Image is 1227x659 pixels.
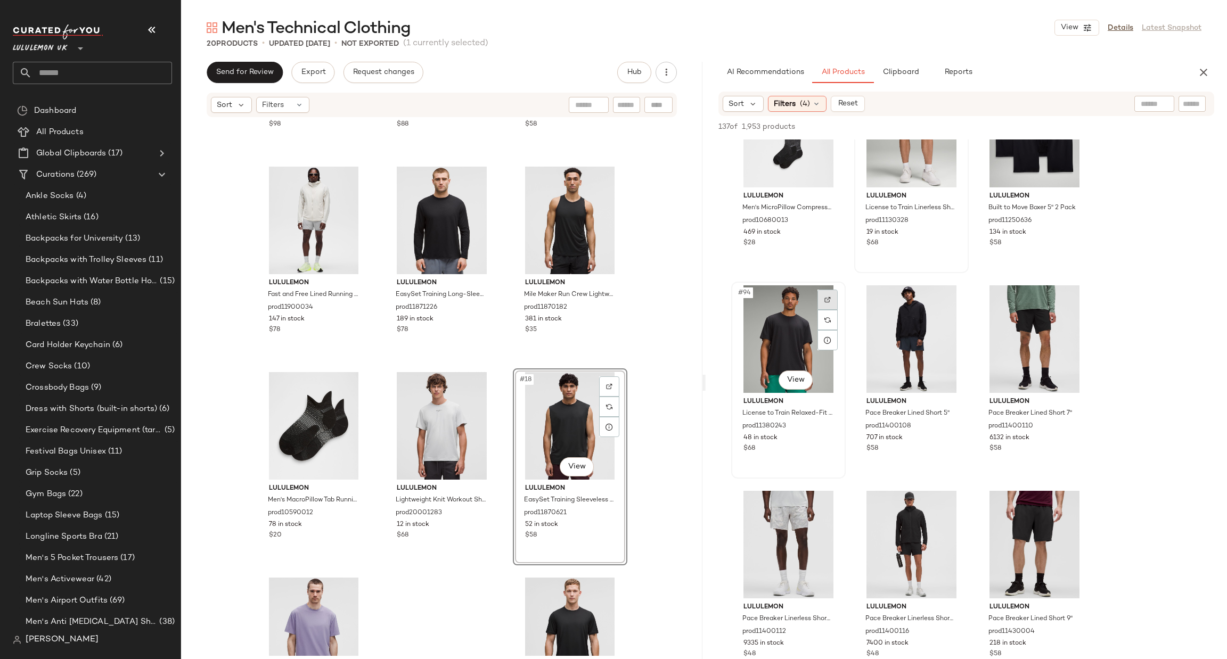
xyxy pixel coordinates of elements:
[262,100,284,111] span: Filters
[269,484,359,493] span: lululemon
[627,68,642,77] span: Hub
[524,508,567,518] span: prod11870621
[26,552,118,564] span: Men's 5 Pocket Trousers
[269,325,280,335] span: $78
[1054,20,1099,36] button: View
[397,325,408,335] span: $78
[13,636,21,644] img: svg%3e
[36,147,106,160] span: Global Clipboards
[735,491,842,598] img: LM7B81S_070732_1
[269,38,330,50] p: updated [DATE]
[34,105,76,117] span: Dashboard
[606,403,612,410] img: svg%3e
[821,68,865,77] span: All Products
[743,397,833,407] span: lululemon
[397,531,408,540] span: $68
[397,120,408,129] span: $88
[865,627,909,637] span: prod11400116
[988,216,1032,226] span: prod11250636
[207,22,217,33] img: svg%3e
[866,444,878,454] span: $58
[269,315,305,324] span: 147 in stock
[989,192,1079,201] span: lululemon
[26,467,68,479] span: Grip Socks
[726,68,804,77] span: AI Recommendations
[742,121,795,133] span: 1,953 products
[36,126,84,138] span: All Products
[525,315,562,324] span: 381 in stock
[396,303,437,312] span: prod11871226
[106,446,122,458] span: (11)
[72,360,90,373] span: (10)
[743,649,756,659] span: $48
[397,315,433,324] span: 189 in stock
[74,190,86,202] span: (4)
[743,238,755,248] span: $28
[831,96,865,112] button: Reset
[157,616,175,628] span: (38)
[36,169,75,181] span: Curations
[207,38,258,50] div: Products
[988,627,1035,637] span: prod11430004
[268,496,358,505] span: Men's MacroPillow Tab Running Socks Medium Cushioning
[397,484,487,493] span: lululemon
[865,422,911,431] span: prod11400108
[343,62,423,83] button: Request changes
[743,433,778,443] span: 48 in stock
[742,409,832,418] span: License to Train Relaxed-Fit Short-Sleeve Shirt
[743,228,781,237] span: 469 in stock
[26,573,94,586] span: Men's Activewear
[26,254,146,266] span: Backpacks with Trolley Sleeves
[606,383,612,390] img: svg%3e
[26,211,81,224] span: Athletic Skirts
[743,639,784,648] span: 9335 in stock
[743,444,755,454] span: $68
[26,275,158,287] span: Backpacks with Water Bottle Holder
[207,62,283,83] button: Send for Review
[146,254,163,266] span: (11)
[729,98,744,110] span: Sort
[866,433,903,443] span: 707 in stock
[866,238,878,248] span: $68
[13,24,103,39] img: cfy_white_logo.C9jOOHJF.svg
[524,496,614,505] span: EasySet Training Sleeveless Shirt
[568,463,586,471] span: View
[26,616,157,628] span: Men's Anti [MEDICAL_DATA] Shorts
[103,509,120,522] span: (15)
[26,595,108,607] span: Men's Airport Outfits
[397,520,429,530] span: 12 in stock
[216,68,274,77] span: Send for Review
[260,167,367,274] img: LM7BSIS_033928_1
[353,68,414,77] span: Request changes
[1060,23,1078,32] span: View
[26,382,89,394] span: Crossbody Bags
[268,508,313,518] span: prod10590012
[388,167,495,274] img: LM3FUFS_0001_1
[858,285,965,393] img: LM7B83S_031382_1
[742,216,788,226] span: prod10680013
[858,491,965,598] img: LM7BC2S_0001_1
[525,325,537,335] span: $35
[262,37,265,50] span: •
[742,627,786,637] span: prod11400112
[837,100,857,108] span: Reset
[981,285,1088,393] img: LM7BCBS_0001_1
[26,446,106,458] span: Festival Bags Unisex
[989,397,1079,407] span: lululemon
[866,639,909,648] span: 7400 in stock
[397,278,487,288] span: lululemon
[865,409,950,418] span: Pace Breaker Lined Short 5"
[396,290,486,300] span: EasySet Training Long-Sleeve Shirt
[824,296,831,303] img: svg%3e
[718,121,738,133] span: 137 of
[291,62,334,83] button: Export
[123,233,140,245] span: (13)
[66,488,83,500] span: (22)
[737,287,753,298] span: #94
[300,68,325,77] span: Export
[269,531,282,540] span: $20
[989,433,1029,443] span: 6132 in stock
[68,467,80,479] span: (5)
[824,317,831,323] img: svg%3e
[26,339,110,351] span: Card Holder Keychain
